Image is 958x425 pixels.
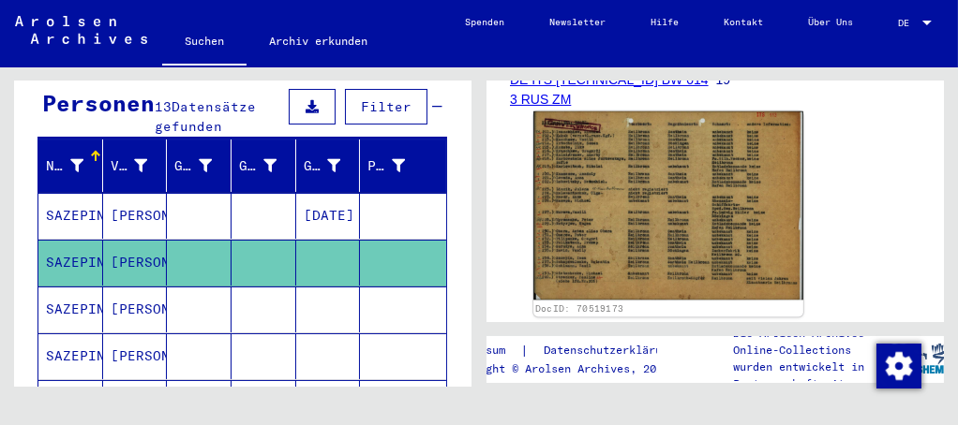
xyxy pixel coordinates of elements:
[103,139,168,192] mat-header-cell: Vorname
[535,302,624,314] a: DocID: 70519173
[529,341,697,360] a: Datenschutzerklärung
[446,341,697,360] div: |
[174,151,235,181] div: Geburtsname
[38,193,103,239] mat-cell: SAZEPIN
[345,89,427,125] button: Filter
[103,333,168,379] mat-cell: [PERSON_NAME]
[232,139,296,192] mat-header-cell: Geburt‏
[367,156,405,176] div: Prisoner #
[446,360,697,377] p: Copyright © Arolsen Archives, 2021
[111,151,172,181] div: Vorname
[155,98,256,135] span: Datensätze gefunden
[167,139,232,192] mat-header-cell: Geburtsname
[46,156,83,176] div: Nachname
[296,193,361,239] mat-cell: [DATE]
[733,359,887,392] p: wurden entwickelt in Partnerschaft mit
[304,156,341,176] div: Geburtsdatum
[361,98,412,115] span: Filter
[15,16,147,44] img: Arolsen_neg.svg
[162,19,247,67] a: Suchen
[38,333,103,379] mat-cell: SAZEPIN
[898,18,919,28] span: DE
[111,156,148,176] div: Vorname
[46,151,107,181] div: Nachname
[42,86,155,120] div: Personen
[733,325,887,359] p: Die Arolsen Archives Online-Collections
[103,286,168,332] mat-cell: [PERSON_NAME]
[103,193,168,239] mat-cell: [PERSON_NAME]
[304,151,365,181] div: Geburtsdatum
[174,156,212,176] div: Geburtsname
[38,286,103,332] mat-cell: SAZEPIN
[103,240,168,286] mat-cell: [PERSON_NAME]
[360,139,446,192] mat-header-cell: Prisoner #
[155,98,172,115] span: 13
[367,151,428,181] div: Prisoner #
[38,139,103,192] mat-header-cell: Nachname
[533,111,803,300] img: 001.jpg
[239,156,277,176] div: Geburt‏
[296,139,361,192] mat-header-cell: Geburtsdatum
[239,151,300,181] div: Geburt‏
[876,344,921,388] img: Zustimmung ändern
[247,19,390,64] a: Archiv erkunden
[38,240,103,286] mat-cell: SAZEPIN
